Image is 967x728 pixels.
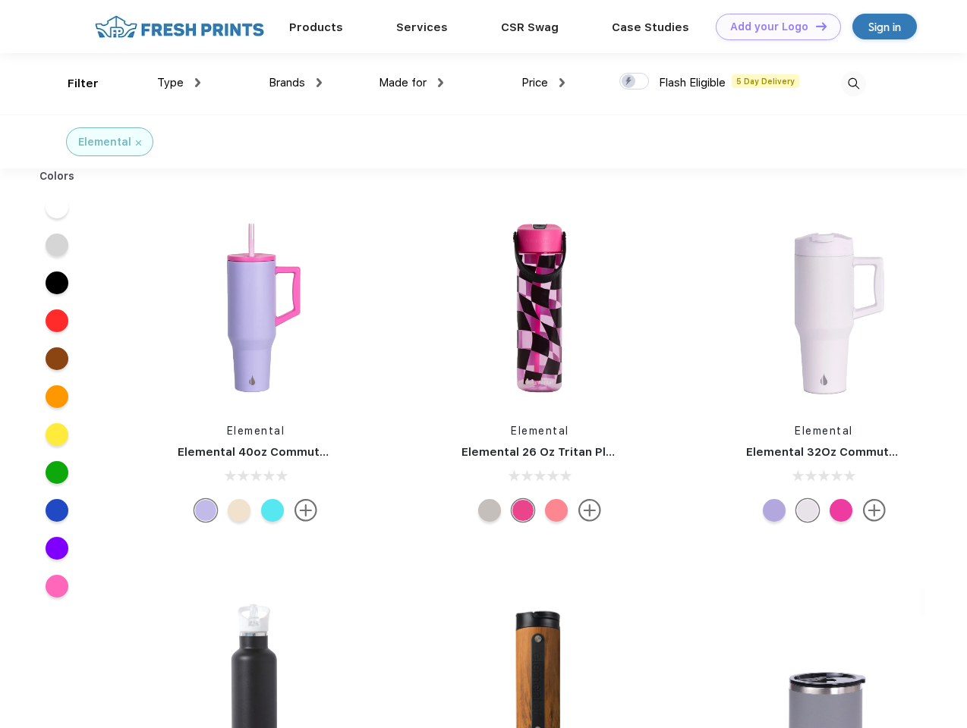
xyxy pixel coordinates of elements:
img: more.svg [295,499,317,522]
a: Elemental 32Oz Commuter Tumbler [746,445,953,459]
img: func=resize&h=266 [155,206,357,408]
div: Pink Checkers [512,499,534,522]
img: dropdown.png [317,78,322,87]
a: Services [396,20,448,34]
img: more.svg [578,499,601,522]
a: Elemental [511,425,569,437]
div: Midnight Clear [478,499,501,522]
a: Elemental [795,425,853,437]
a: Elemental 40oz Commuter Tumbler [178,445,383,459]
a: Products [289,20,343,34]
div: Beige [228,499,250,522]
a: CSR Swag [501,20,559,34]
img: DT [816,22,827,30]
div: Matte White [796,499,819,522]
div: Blue Tie Dye [261,499,284,522]
span: Type [157,76,184,89]
img: func=resize&h=266 [439,206,641,408]
img: dropdown.png [559,78,565,87]
div: Lilac Tie Dye [194,499,217,522]
div: Rose [545,499,568,522]
div: Sign in [868,18,901,36]
span: Brands [269,76,305,89]
img: dropdown.png [438,78,443,87]
a: Elemental 26 Oz Tritan Plastic Water Bottle [461,445,713,459]
img: dropdown.png [195,78,200,87]
img: fo%20logo%202.webp [90,14,269,40]
div: Filter [68,75,99,93]
span: 5 Day Delivery [732,74,799,88]
img: filter_cancel.svg [136,140,141,146]
div: Elemental [78,134,131,150]
div: Lilac Tie Dye [763,499,786,522]
span: Price [521,76,548,89]
a: Sign in [852,14,917,39]
img: func=resize&h=266 [723,206,925,408]
span: Flash Eligible [659,76,726,89]
div: Hot Pink [830,499,852,522]
div: Colors [28,168,87,184]
div: Add your Logo [730,20,808,33]
img: desktop_search.svg [841,71,866,96]
img: more.svg [863,499,886,522]
a: Elemental [227,425,285,437]
span: Made for [379,76,427,89]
